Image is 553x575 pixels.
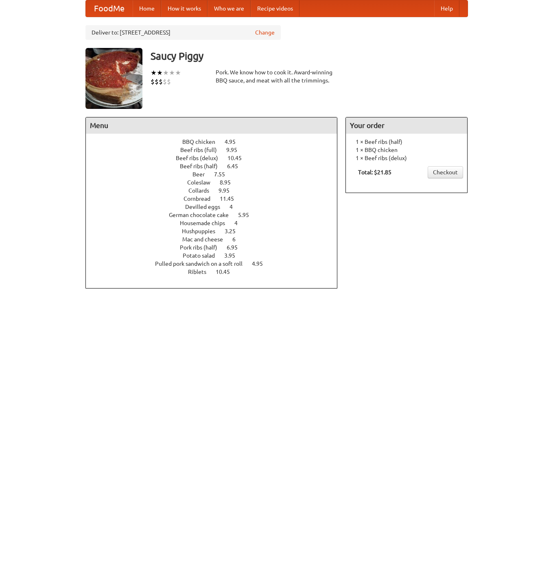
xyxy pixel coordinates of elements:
[182,236,231,243] span: Mac and cheese
[155,77,159,86] li: $
[184,195,249,202] a: Cornbread 11.45
[157,68,163,77] li: ★
[251,0,299,17] a: Recipe videos
[227,163,246,169] span: 6.45
[85,25,281,40] div: Deliver to: [STREET_ADDRESS]
[226,147,245,153] span: 9.95
[155,260,251,267] span: Pulled pork sandwich on a soft roll
[232,236,244,243] span: 6
[350,146,463,154] li: 1 × BBQ chicken
[428,166,463,178] a: Checkout
[184,195,219,202] span: Cornbread
[180,163,226,169] span: Beef ribs (half)
[188,269,214,275] span: Riblets
[216,269,238,275] span: 10.45
[187,179,219,186] span: Coleslaw
[182,236,251,243] a: Mac and cheese 6
[180,244,225,251] span: Pork ribs (half)
[180,163,253,169] a: Beef ribs (half) 6.45
[176,155,257,161] a: Beef ribs (delux) 10.45
[227,155,250,161] span: 10.45
[224,252,243,259] span: 3.95
[350,154,463,162] li: 1 × Beef ribs (delux)
[183,252,223,259] span: Potato salad
[188,269,245,275] a: Riblets 10.45
[180,147,225,153] span: Beef ribs (full)
[238,212,257,218] span: 5.95
[175,68,181,77] li: ★
[180,244,253,251] a: Pork ribs (half) 6.95
[169,68,175,77] li: ★
[434,0,459,17] a: Help
[151,77,155,86] li: $
[225,228,244,234] span: 3.25
[358,169,391,176] b: Total: $21.85
[208,0,251,17] a: Who we are
[214,171,233,178] span: 7.55
[188,187,217,194] span: Collards
[220,179,239,186] span: 8.95
[182,139,223,145] span: BBQ chicken
[234,220,246,226] span: 4
[86,117,337,134] h4: Menu
[176,155,226,161] span: Beef ribs (delux)
[350,138,463,146] li: 1 × Beef ribs (half)
[182,228,223,234] span: Hushpuppies
[163,77,167,86] li: $
[133,0,161,17] a: Home
[187,179,246,186] a: Coleslaw 8.95
[225,139,244,145] span: 4.95
[346,117,467,134] h4: Your order
[167,77,171,86] li: $
[182,139,251,145] a: BBQ chicken 4.95
[163,68,169,77] li: ★
[151,48,468,64] h3: Saucy Piggy
[185,204,228,210] span: Devilled eggs
[227,244,246,251] span: 6.95
[159,77,163,86] li: $
[169,212,264,218] a: German chocolate cake 5.95
[230,204,241,210] span: 4
[188,187,245,194] a: Collards 9.95
[151,68,157,77] li: ★
[161,0,208,17] a: How it works
[180,147,252,153] a: Beef ribs (full) 9.95
[155,260,278,267] a: Pulled pork sandwich on a soft roll 4.95
[169,212,237,218] span: German chocolate cake
[192,171,213,178] span: Beer
[182,228,251,234] a: Hushpuppies 3.25
[252,260,271,267] span: 4.95
[85,48,142,109] img: angular.jpg
[86,0,133,17] a: FoodMe
[192,171,240,178] a: Beer 7.55
[219,187,238,194] span: 9.95
[180,220,233,226] span: Housemade chips
[180,220,253,226] a: Housemade chips 4
[183,252,250,259] a: Potato salad 3.95
[185,204,248,210] a: Devilled eggs 4
[216,68,338,85] div: Pork. We know how to cook it. Award-winning BBQ sauce, and meat with all the trimmings.
[220,195,242,202] span: 11.45
[255,28,275,37] a: Change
